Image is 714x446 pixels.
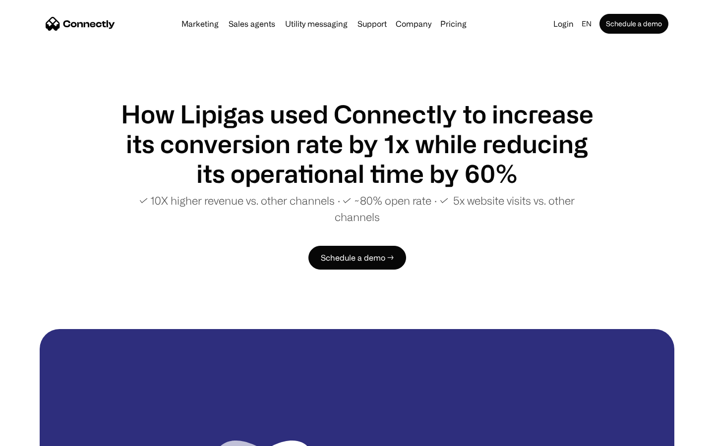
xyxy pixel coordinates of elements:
a: Support [354,20,391,28]
div: Company [396,17,431,31]
a: Schedule a demo [599,14,668,34]
ul: Language list [20,429,59,443]
a: Login [549,17,578,31]
div: en [582,17,592,31]
h1: How Lipigas used Connectly to increase its conversion rate by 1x while reducing its operational t... [119,99,595,188]
a: Pricing [436,20,471,28]
a: Marketing [178,20,223,28]
a: Schedule a demo → [308,246,406,270]
a: Sales agents [225,20,279,28]
aside: Language selected: English [10,428,59,443]
a: Utility messaging [281,20,352,28]
p: ✓ 10X higher revenue vs. other channels ∙ ✓ ~80% open rate ∙ ✓ 5x website visits vs. other channels [119,192,595,225]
